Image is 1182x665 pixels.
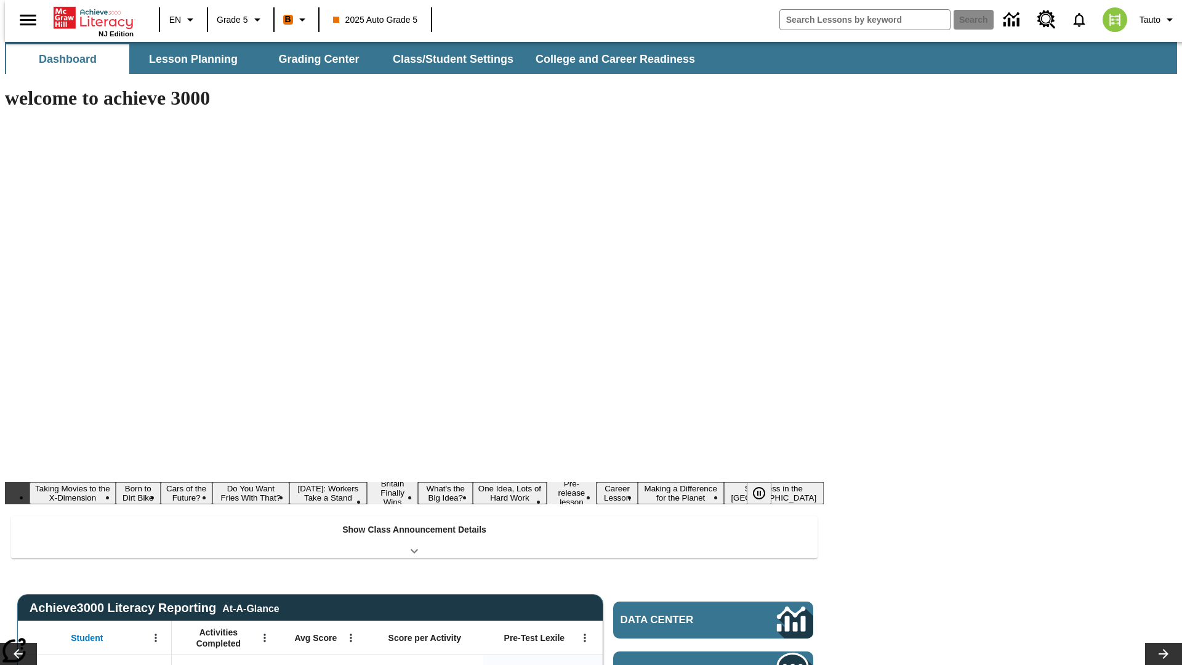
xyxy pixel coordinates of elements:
button: Slide 9 Pre-release lesson [547,477,597,509]
button: Open Menu [255,629,274,647]
div: SubNavbar [5,42,1177,74]
a: Home [54,6,134,30]
button: Slide 4 Do You Want Fries With That? [212,482,289,504]
button: Slide 5 Labor Day: Workers Take a Stand [289,482,367,504]
span: Pre-Test Lexile [504,632,565,643]
span: Avg Score [294,632,337,643]
a: Data Center [996,3,1030,37]
div: At-A-Glance [222,601,279,615]
h1: welcome to achieve 3000 [5,87,824,110]
button: Lesson carousel, Next [1145,643,1182,665]
span: Grade 5 [217,14,248,26]
span: EN [169,14,181,26]
a: Notifications [1063,4,1095,36]
button: Dashboard [6,44,129,74]
span: NJ Edition [98,30,134,38]
button: Slide 1 Taking Movies to the X-Dimension [30,482,116,504]
div: SubNavbar [5,44,706,74]
button: Open side menu [10,2,46,38]
div: Show Class Announcement Details [11,516,818,558]
button: Slide 6 Britain Finally Wins [367,477,418,509]
a: Data Center [613,602,813,639]
button: Class/Student Settings [383,44,523,74]
button: College and Career Readiness [526,44,705,74]
input: search field [780,10,950,30]
button: Pause [747,482,771,504]
button: Slide 3 Cars of the Future? [161,482,212,504]
span: Achieve3000 Literacy Reporting [30,601,279,615]
img: avatar image [1103,7,1127,32]
button: Lesson Planning [132,44,255,74]
button: Slide 11 Making a Difference for the Planet [638,482,724,504]
button: Slide 8 One Idea, Lots of Hard Work [473,482,546,504]
p: Show Class Announcement Details [342,523,486,536]
button: Profile/Settings [1135,9,1182,31]
button: Slide 10 Career Lesson [597,482,638,504]
div: Home [54,4,134,38]
button: Grading Center [257,44,380,74]
span: Tauto [1140,14,1160,26]
span: Score per Activity [388,632,462,643]
span: B [285,12,291,27]
a: Resource Center, Will open in new tab [1030,3,1063,36]
button: Grade: Grade 5, Select a grade [212,9,270,31]
button: Open Menu [342,629,360,647]
button: Slide 7 What's the Big Idea? [418,482,473,504]
button: Open Menu [147,629,165,647]
span: Student [71,632,103,643]
button: Boost Class color is orange. Change class color [278,9,315,31]
div: Pause [747,482,784,504]
span: Activities Completed [178,627,259,649]
button: Slide 12 Sleepless in the Animal Kingdom [724,482,824,504]
button: Slide 2 Born to Dirt Bike [116,482,161,504]
button: Select a new avatar [1095,4,1135,36]
span: 2025 Auto Grade 5 [333,14,418,26]
span: Data Center [621,614,736,626]
button: Open Menu [576,629,594,647]
button: Language: EN, Select a language [164,9,203,31]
